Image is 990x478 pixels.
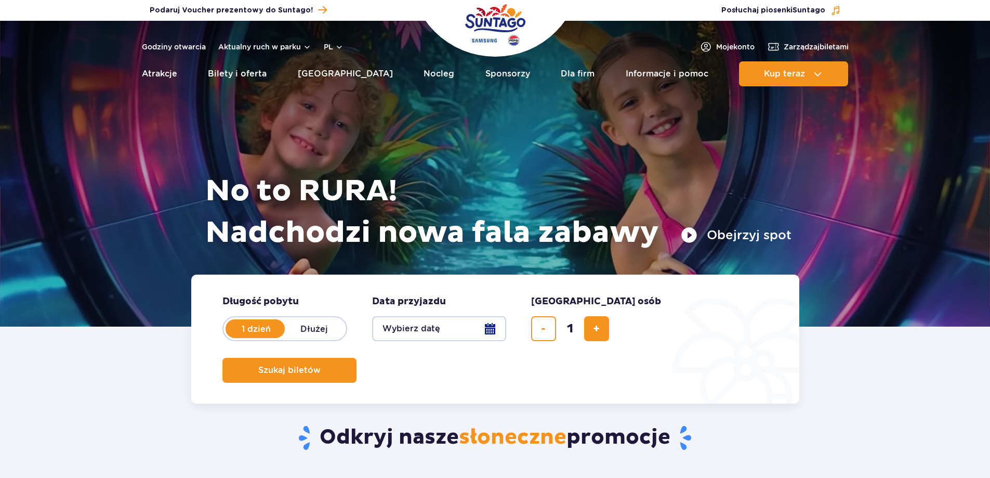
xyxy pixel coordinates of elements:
[298,61,393,86] a: [GEOGRAPHIC_DATA]
[764,69,805,79] span: Kup teraz
[584,316,609,341] button: dodaj bilet
[372,316,506,341] button: Wybierz datę
[424,61,454,86] a: Nocleg
[208,61,267,86] a: Bilety i oferta
[485,61,530,86] a: Sponsorzy
[784,42,849,52] span: Zarządzaj biletami
[205,171,791,254] h1: No to RURA! Nadchodzi nowa fala zabawy
[739,61,848,86] button: Kup teraz
[767,41,849,53] a: Zarządzajbiletami
[150,3,327,17] a: Podaruj Voucher prezentowy do Suntago!
[561,61,595,86] a: Dla firm
[793,7,825,14] span: Suntago
[222,358,357,383] button: Szukaj biletów
[227,318,286,340] label: 1 dzień
[285,318,344,340] label: Dłużej
[626,61,708,86] a: Informacje i pomoc
[222,295,299,308] span: Długość pobytu
[558,316,583,341] input: liczba biletów
[142,61,177,86] a: Atrakcje
[258,366,321,375] span: Szukaj biletów
[716,42,755,52] span: Moje konto
[531,316,556,341] button: usuń bilet
[372,295,446,308] span: Data przyjazdu
[142,42,206,52] a: Godziny otwarcia
[681,227,791,243] button: Obejrzyj spot
[721,5,825,16] span: Posłuchaj piosenki
[699,41,755,53] a: Mojekonto
[218,43,311,51] button: Aktualny ruch w parku
[459,424,566,450] span: słoneczne
[531,295,661,308] span: [GEOGRAPHIC_DATA] osób
[721,5,841,16] button: Posłuchaj piosenkiSuntago
[191,424,799,451] h2: Odkryj nasze promocje
[324,42,344,52] button: pl
[150,5,313,16] span: Podaruj Voucher prezentowy do Suntago!
[191,275,799,404] form: Planowanie wizyty w Park of Poland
